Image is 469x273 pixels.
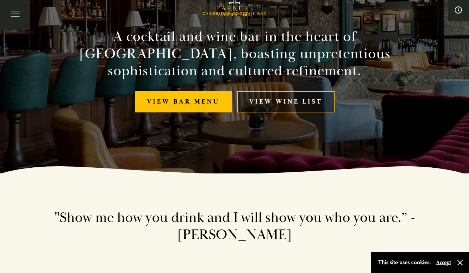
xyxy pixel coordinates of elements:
[436,259,451,266] button: Accept
[237,91,335,113] a: View Wine List
[378,257,431,268] p: This site uses cookies.
[72,28,397,80] h2: A cocktail and wine bar in the heart of [GEOGRAPHIC_DATA], boasting unpretentious sophistication ...
[135,91,232,113] a: View bar menu
[31,209,438,243] h2: "Show me how you drink and I will show you who you are.” - [PERSON_NAME]
[457,259,464,266] button: Close and accept
[203,11,266,16] h1: Cambridge Cocktail Bar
